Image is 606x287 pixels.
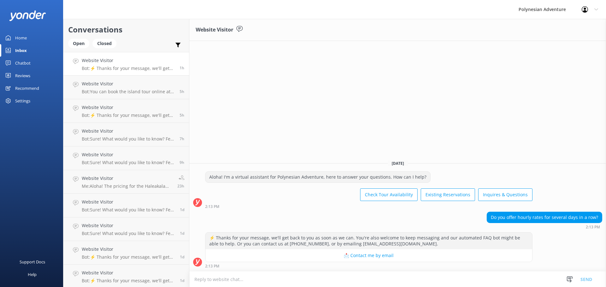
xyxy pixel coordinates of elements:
[180,65,184,71] span: 02:13pm 12-Aug-2025 (UTC -10:00) Pacific/Honolulu
[205,232,532,249] div: ⚡ Thanks for your message, we'll get back to you as soon as we can. You're also welcome to keep m...
[82,246,175,253] h4: Website Visitor
[205,249,532,262] button: 📩 Contact me by email
[82,175,173,182] h4: Website Visitor
[388,161,408,166] span: [DATE]
[180,136,184,141] span: 07:23am 12-Aug-2025 (UTC -10:00) Pacific/Honolulu
[82,57,175,64] h4: Website Visitor
[15,57,31,69] div: Chatbot
[180,112,184,118] span: 09:47am 12-Aug-2025 (UTC -10:00) Pacific/Honolulu
[63,194,189,217] a: Website VisitorBot:Sure! What would you like to know? Feel free to ask about tour details, availa...
[63,76,189,99] a: Website VisitorBot:You can book the island tour online at [URL][DOMAIN_NAME] or by visiting our w...
[205,264,219,268] strong: 2:13 PM
[180,278,184,283] span: 08:28pm 10-Aug-2025 (UTC -10:00) Pacific/Honolulu
[82,222,175,229] h4: Website Visitor
[180,160,184,165] span: 05:23am 12-Aug-2025 (UTC -10:00) Pacific/Honolulu
[180,207,184,212] span: 01:29pm 11-Aug-2025 (UTC -10:00) Pacific/Honolulu
[92,40,120,47] a: Closed
[487,225,602,229] div: 02:13pm 12-Aug-2025 (UTC -10:00) Pacific/Honolulu
[63,241,189,265] a: Website VisitorBot:⚡ Thanks for your message, we'll get back to you as soon as we can. You're als...
[82,198,175,205] h4: Website Visitor
[82,183,173,189] p: Me: Aloha! The pricing for the Haleakala Sunset tour is $226.00 (before tax) per adult and $124.0...
[586,225,600,229] strong: 2:13 PM
[28,268,37,281] div: Help
[15,95,30,107] div: Settings
[421,188,475,201] button: Existing Reservations
[82,112,175,118] p: Bot: ⚡ Thanks for your message, we'll get back to you as soon as we can. You're also welcome to k...
[82,269,175,276] h4: Website Visitor
[205,172,430,182] div: Aloha! I'm a virtual assistant for Polynesian Adventure, here to answer your questions. How can I...
[63,123,189,146] a: Website VisitorBot:Sure! What would you like to know? Feel free to ask about tour details, availa...
[180,89,184,94] span: 10:06am 12-Aug-2025 (UTC -10:00) Pacific/Honolulu
[82,89,175,95] p: Bot: You can book the island tour online at [URL][DOMAIN_NAME] or by visiting our website at [DOM...
[68,39,89,48] div: Open
[478,188,532,201] button: Inquires & Questions
[82,80,175,87] h4: Website Visitor
[177,183,184,189] span: 03:42pm 11-Aug-2025 (UTC -10:00) Pacific/Honolulu
[9,10,46,21] img: yonder-white-logo.png
[15,32,27,44] div: Home
[20,255,45,268] div: Support Docs
[196,26,233,34] h3: Website Visitor
[68,24,184,36] h2: Conversations
[92,39,116,48] div: Closed
[82,207,175,213] p: Bot: Sure! What would you like to know? Feel free to ask about tour details, availability, pickup...
[82,160,175,165] p: Bot: Sure! What would you like to know? Feel free to ask about tour details, availability, pickup...
[205,205,219,209] strong: 2:13 PM
[63,217,189,241] a: Website VisitorBot:Sure! What would you like to know? Feel free to ask about tour details, availa...
[15,82,39,95] div: Recommend
[487,212,602,223] div: Do you offer hourly rates for several days in a row?
[82,231,175,236] p: Bot: Sure! What would you like to know? Feel free to ask about tour details, availability, pickup...
[82,278,175,284] p: Bot: ⚡ Thanks for your message, we'll get back to you as soon as we can. You're also welcome to k...
[180,254,184,260] span: 05:33am 11-Aug-2025 (UTC -10:00) Pacific/Honolulu
[68,40,92,47] a: Open
[63,170,189,194] a: Website VisitorMe:Aloha! The pricing for the Haleakala Sunset tour is $226.00 (before tax) per ad...
[82,254,175,260] p: Bot: ⚡ Thanks for your message, we'll get back to you as soon as we can. You're also welcome to k...
[360,188,418,201] button: Check Tour Availability
[63,52,189,76] a: Website VisitorBot:⚡ Thanks for your message, we'll get back to you as soon as we can. You're als...
[205,204,532,209] div: 02:13pm 12-Aug-2025 (UTC -10:00) Pacific/Honolulu
[15,69,30,82] div: Reviews
[82,151,175,158] h4: Website Visitor
[82,136,175,142] p: Bot: Sure! What would you like to know? Feel free to ask about tour details, availability, pickup...
[180,231,184,236] span: 07:12am 11-Aug-2025 (UTC -10:00) Pacific/Honolulu
[82,66,175,71] p: Bot: ⚡ Thanks for your message, we'll get back to you as soon as we can. You're also welcome to k...
[63,99,189,123] a: Website VisitorBot:⚡ Thanks for your message, we'll get back to you as soon as we can. You're als...
[205,264,532,268] div: 02:13pm 12-Aug-2025 (UTC -10:00) Pacific/Honolulu
[82,128,175,135] h4: Website Visitor
[82,104,175,111] h4: Website Visitor
[63,146,189,170] a: Website VisitorBot:Sure! What would you like to know? Feel free to ask about tour details, availa...
[15,44,27,57] div: Inbox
